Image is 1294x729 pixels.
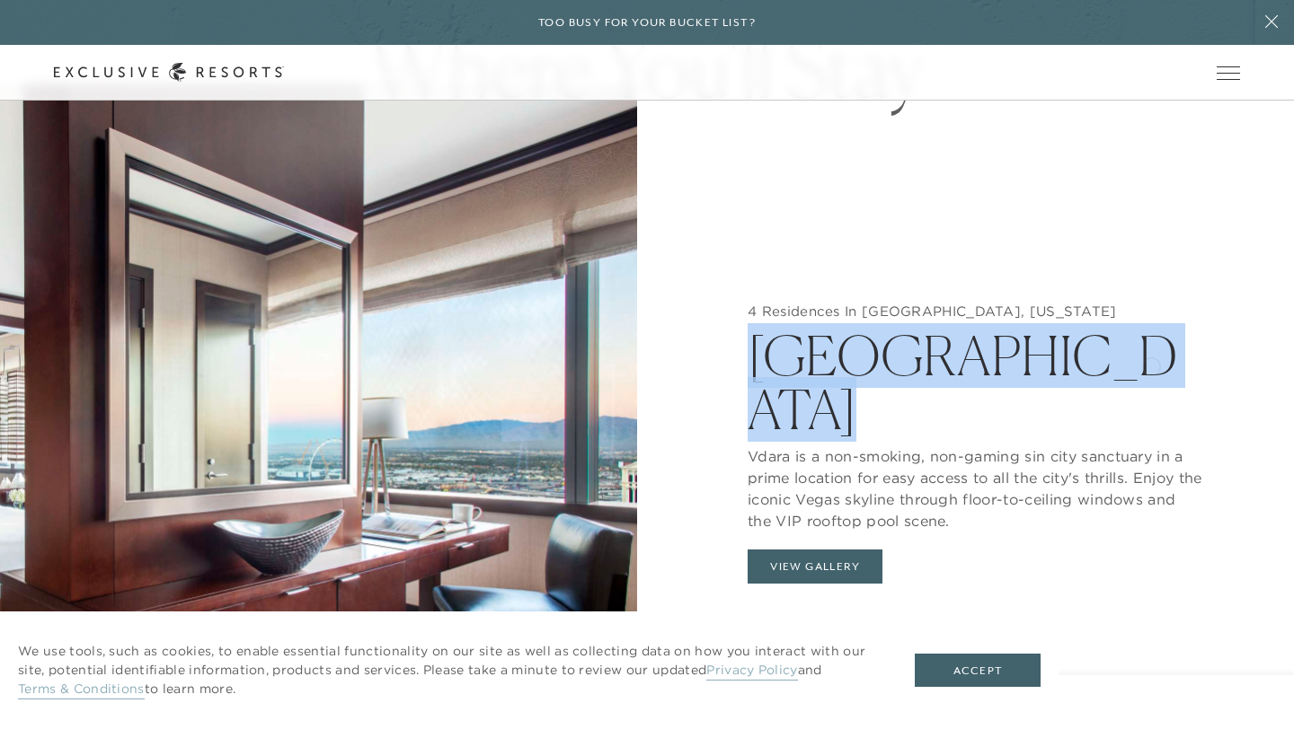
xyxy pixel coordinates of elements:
[748,320,1202,436] h2: [GEOGRAPHIC_DATA]
[706,662,797,681] a: Privacy Policy
[748,549,882,584] button: View Gallery
[18,642,879,698] p: We use tools, such as cookies, to enable essential functionality on our site as well as collectin...
[1217,66,1240,79] button: Open navigation
[915,654,1041,688] button: Accept
[341,28,953,109] h1: Where You'll Stay
[748,303,1202,321] h5: 4 Residences In [GEOGRAPHIC_DATA], [US_STATE]
[18,681,145,699] a: Terms & Conditions
[538,14,756,31] h6: Too busy for your bucket list?
[748,436,1202,531] p: Vdara is a non-smoking, non-gaming sin city sanctuary in a prime location for easy access to all ...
